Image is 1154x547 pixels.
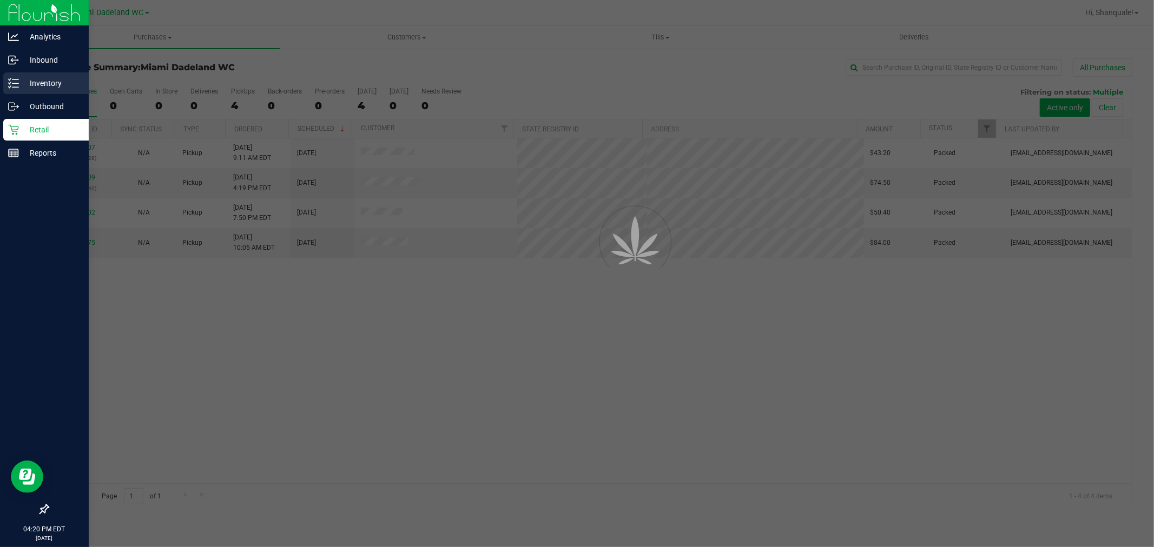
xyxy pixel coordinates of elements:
inline-svg: Analytics [8,31,19,42]
p: Reports [19,146,84,159]
inline-svg: Retail [8,124,19,135]
p: Inbound [19,54,84,66]
inline-svg: Inventory [8,78,19,89]
p: Outbound [19,100,84,113]
p: [DATE] [5,534,84,542]
p: 04:20 PM EDT [5,524,84,534]
inline-svg: Inbound [8,55,19,65]
p: Retail [19,123,84,136]
p: Analytics [19,30,84,43]
p: Inventory [19,77,84,90]
iframe: Resource center [11,461,43,493]
inline-svg: Reports [8,148,19,158]
inline-svg: Outbound [8,101,19,112]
